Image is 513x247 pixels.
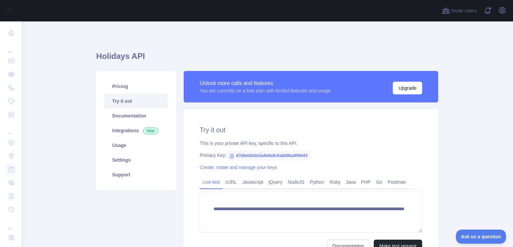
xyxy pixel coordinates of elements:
span: d7b8eb6d2e3a4b9a8c6a8d08a4f99e93 [226,151,310,161]
h1: Holidays API [96,51,438,67]
div: This is your private API key, specific to this API. [200,140,422,147]
a: Support [104,167,168,182]
div: You are currently on a free plan with limited features and usage [200,87,331,94]
div: ... [5,122,16,135]
a: Integrations New [104,123,168,138]
a: Python [307,177,327,187]
iframe: Toggle Customer Support [456,230,506,244]
a: Create, rotate and manage your keys [200,165,277,170]
button: Invite users [441,5,478,16]
a: Documentation [104,108,168,123]
a: Try it out [104,94,168,108]
button: Upgrade [393,82,422,94]
a: PHP [358,177,373,187]
a: Ruby [327,177,343,187]
div: ... [5,40,16,54]
span: Invite users [451,7,477,15]
span: New [143,128,158,134]
a: NodeJS [285,177,307,187]
div: Primary Key: [200,152,422,159]
a: cURL [222,177,239,187]
a: Live test [200,177,222,187]
div: Unlock more calls and features [200,79,331,87]
a: Postman [385,177,409,187]
a: Java [343,177,359,187]
div: ... [5,217,16,230]
a: Javascript [239,177,266,187]
a: jQuery [266,177,285,187]
a: Usage [104,138,168,153]
a: Pricing [104,79,168,94]
a: Settings [104,153,168,167]
h2: Try it out [200,125,422,135]
a: Go [373,177,385,187]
